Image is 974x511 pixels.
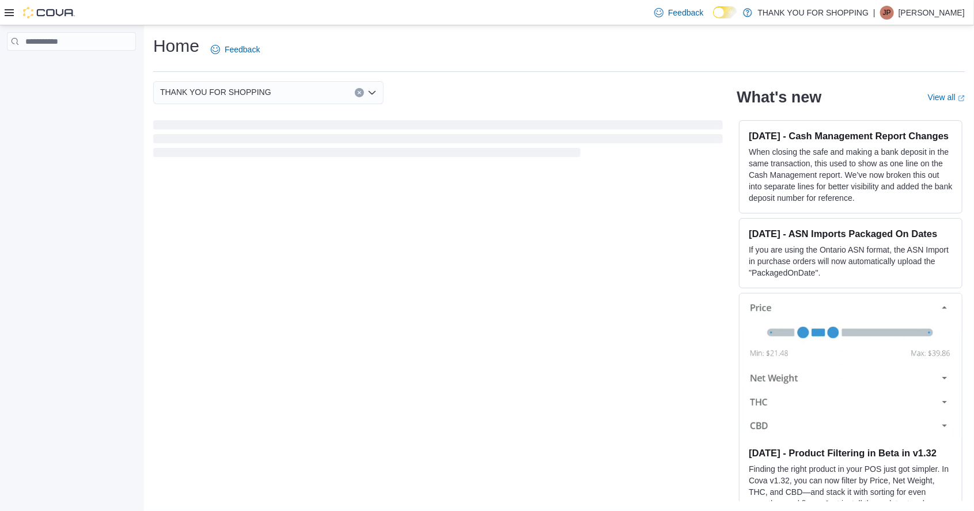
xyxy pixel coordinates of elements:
h3: [DATE] - Product Filtering in Beta in v1.32 [749,447,953,459]
span: Feedback [668,7,703,18]
input: Dark Mode [713,6,737,18]
h3: [DATE] - Cash Management Report Changes [749,130,953,142]
p: If you are using the Ontario ASN format, the ASN Import in purchase orders will now automatically... [749,244,953,279]
span: Feedback [225,44,260,55]
svg: External link [958,95,965,102]
img: Cova [23,7,75,18]
a: Feedback [206,38,264,61]
nav: Complex example [7,53,136,81]
p: | [873,6,876,20]
h2: What's new [737,88,821,106]
h1: Home [153,35,199,58]
button: Clear input [355,88,364,97]
a: Feedback [650,1,708,24]
p: When closing the safe and making a bank deposit in the same transaction, this used to show as one... [749,146,953,204]
span: JP [883,6,891,20]
p: THANK YOU FOR SHOPPING [758,6,869,20]
a: View allExternal link [928,93,965,102]
div: Joe Pepe [880,6,894,20]
span: Loading [153,123,723,159]
button: Open list of options [367,88,377,97]
p: [PERSON_NAME] [899,6,965,20]
h3: [DATE] - ASN Imports Packaged On Dates [749,228,953,239]
span: THANK YOU FOR SHOPPING [160,85,271,99]
span: Dark Mode [713,18,714,19]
